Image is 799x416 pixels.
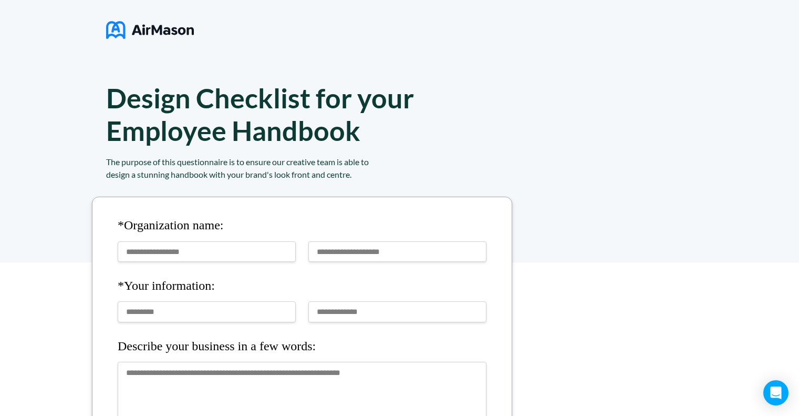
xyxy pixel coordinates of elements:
[106,168,537,181] div: design a stunning handbook with your brand's look front and centre.
[106,17,194,43] img: logo
[118,339,486,354] h4: Describe your business in a few words:
[118,218,486,233] h4: *Organization name:
[106,82,414,147] h1: Design Checklist for your Employee Handbook
[118,279,486,293] h4: *Your information:
[763,380,788,405] div: Open Intercom Messenger
[106,156,537,168] div: The purpose of this questionnaire is to ensure our creative team is able to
